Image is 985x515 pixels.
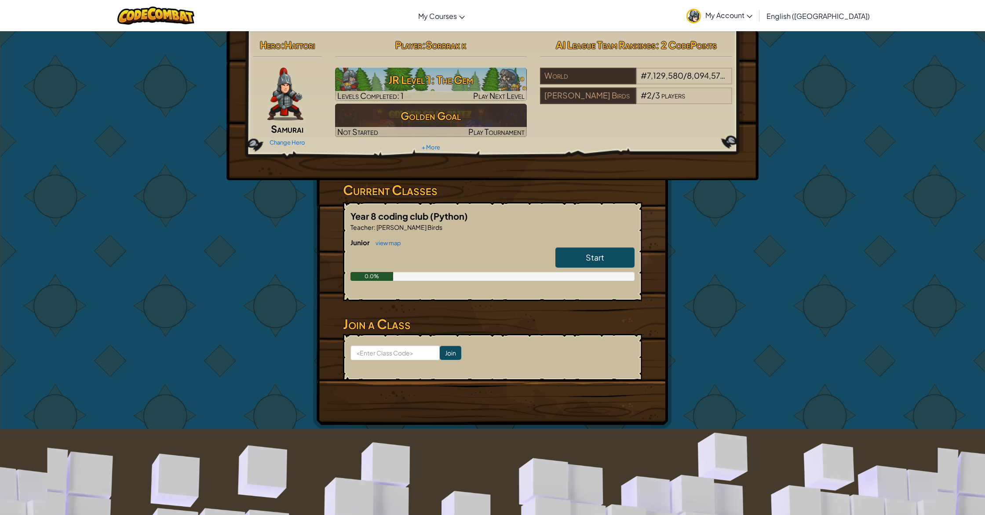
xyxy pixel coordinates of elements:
[335,104,527,137] img: Golden Goal
[430,210,468,221] span: (Python)
[285,39,315,51] span: Hattori
[440,346,461,360] input: Join
[376,223,442,231] span: [PERSON_NAME] Birds
[414,4,469,28] a: My Courses
[350,223,374,231] span: Teacher
[661,90,685,100] span: players
[655,90,660,100] span: 3
[422,144,440,151] a: + More
[335,104,527,137] a: Golden GoalNot StartedPlay Tournament
[395,39,422,51] span: Player
[766,11,870,21] span: English ([GEOGRAPHIC_DATA])
[335,106,527,126] h3: Golden Goal
[762,4,874,28] a: English ([GEOGRAPHIC_DATA])
[343,314,642,334] h3: Join a Class
[350,272,393,281] div: 0.0%
[540,68,636,84] div: World
[337,91,404,101] span: Levels Completed: 1
[426,39,466,51] span: Sorrrak k
[350,210,430,221] span: Year 8 coding club
[335,68,527,101] a: Play Next Level
[705,11,752,20] span: My Account
[726,70,750,80] span: players
[641,70,647,80] span: #
[652,90,655,100] span: /
[540,76,732,86] a: World#7,129,580/8,094,576players
[271,123,303,135] span: Samurai
[656,39,717,51] span: : 2 CodePoints
[422,39,426,51] span: :
[260,39,281,51] span: Hero
[473,91,525,101] span: Play Next Level
[468,127,525,137] span: Play Tournament
[641,90,647,100] span: #
[281,39,285,51] span: :
[117,7,194,25] img: CodeCombat logo
[374,223,376,231] span: :
[267,68,303,120] img: samurai.pose.png
[350,345,440,360] input: <Enter Class Code>
[343,180,642,200] h3: Current Classes
[586,252,604,262] span: Start
[337,127,378,137] span: Not Started
[683,70,687,80] span: /
[418,11,457,21] span: My Courses
[682,2,757,29] a: My Account
[540,96,732,106] a: [PERSON_NAME] Birds#2/3players
[335,70,527,90] h3: JR Level 1: The Gem
[350,238,371,247] span: Junior
[647,70,683,80] span: 7,129,580
[686,9,701,23] img: avatar
[335,68,527,101] img: JR Level 1: The Gem
[371,239,401,247] a: view map
[556,39,656,51] span: AI League Team Rankings
[270,139,305,146] a: Change Hero
[687,70,725,80] span: 8,094,576
[647,90,652,100] span: 2
[540,87,636,104] div: [PERSON_NAME] Birds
